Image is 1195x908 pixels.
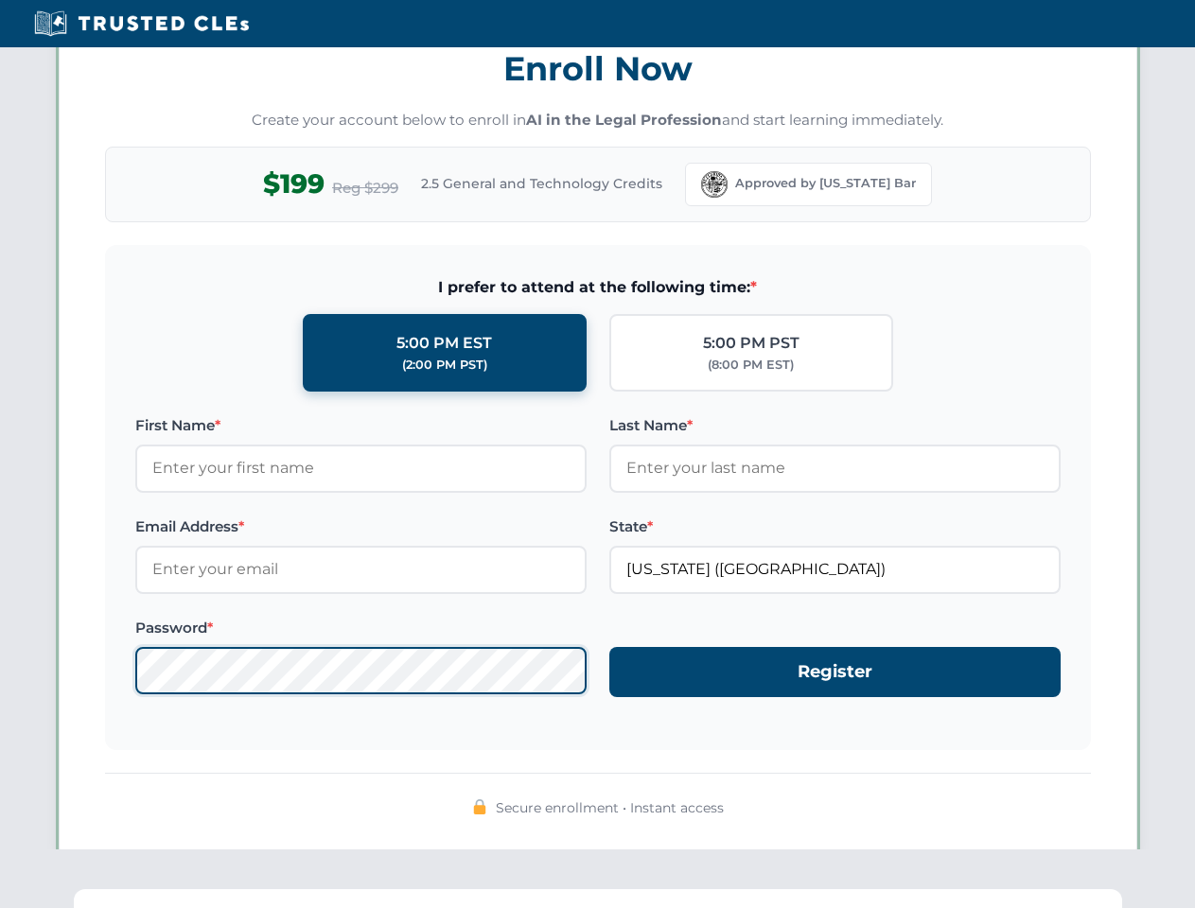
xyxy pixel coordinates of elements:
[421,173,662,194] span: 2.5 General and Technology Credits
[496,797,724,818] span: Secure enrollment • Instant access
[105,39,1091,98] h3: Enroll Now
[28,9,255,38] img: Trusted CLEs
[135,515,587,538] label: Email Address
[609,414,1061,437] label: Last Name
[701,171,728,198] img: Florida Bar
[609,515,1061,538] label: State
[402,356,487,375] div: (2:00 PM PST)
[135,546,587,593] input: Enter your email
[135,275,1061,300] span: I prefer to attend at the following time:
[703,331,800,356] div: 5:00 PM PST
[263,163,325,205] span: $199
[708,356,794,375] div: (8:00 PM EST)
[526,111,722,129] strong: AI in the Legal Profession
[609,445,1061,492] input: Enter your last name
[735,174,916,193] span: Approved by [US_STATE] Bar
[332,177,398,200] span: Reg $299
[135,617,587,639] label: Password
[609,647,1061,697] button: Register
[105,110,1091,131] p: Create your account below to enroll in and start learning immediately.
[609,546,1061,593] input: Florida (FL)
[135,445,587,492] input: Enter your first name
[472,799,487,814] img: 🔒
[396,331,492,356] div: 5:00 PM EST
[135,414,587,437] label: First Name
